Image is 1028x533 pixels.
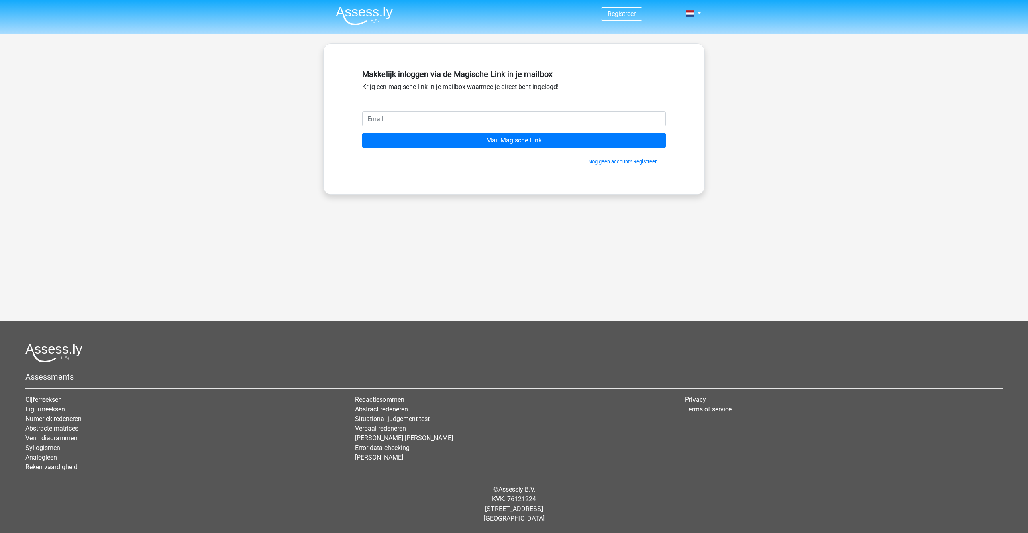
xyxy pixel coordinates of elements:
a: Venn diagrammen [25,434,78,442]
div: Krijg een magische link in je mailbox waarmee je direct bent ingelogd! [362,66,666,111]
a: Privacy [685,396,706,403]
a: Verbaal redeneren [355,425,406,432]
a: Reken vaardigheid [25,463,78,471]
a: Terms of service [685,405,732,413]
a: Cijferreeksen [25,396,62,403]
a: Redactiesommen [355,396,404,403]
a: [PERSON_NAME] [355,454,403,461]
a: Syllogismen [25,444,60,452]
a: Analogieen [25,454,57,461]
a: Figuurreeksen [25,405,65,413]
a: [PERSON_NAME] [PERSON_NAME] [355,434,453,442]
a: Registreer [608,10,636,18]
a: Numeriek redeneren [25,415,82,423]
img: Assessly logo [25,344,82,362]
a: Error data checking [355,444,410,452]
a: Assessly B.V. [498,486,535,493]
a: Nog geen account? Registreer [588,159,657,165]
a: Abstract redeneren [355,405,408,413]
input: Mail Magische Link [362,133,666,148]
a: Situational judgement test [355,415,430,423]
input: Email [362,111,666,126]
div: © KVK: 76121224 [STREET_ADDRESS] [GEOGRAPHIC_DATA] [19,478,1009,530]
a: Abstracte matrices [25,425,78,432]
h5: Assessments [25,372,1003,382]
img: Assessly [336,6,393,25]
h5: Makkelijk inloggen via de Magische Link in je mailbox [362,69,666,79]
